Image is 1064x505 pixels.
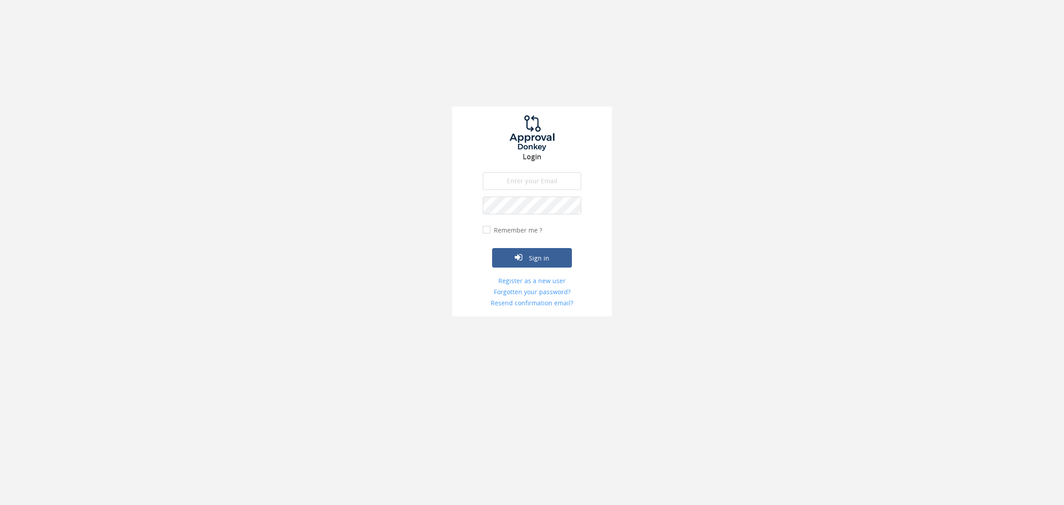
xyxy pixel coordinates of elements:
[483,288,581,296] a: Forgotten your password?
[483,172,581,190] input: Enter your Email
[483,299,581,308] a: Resend confirmation email?
[499,115,565,151] img: logo.png
[492,226,542,235] label: Remember me ?
[492,248,572,268] button: Sign in
[452,153,612,161] h3: Login
[483,276,581,285] a: Register as a new user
